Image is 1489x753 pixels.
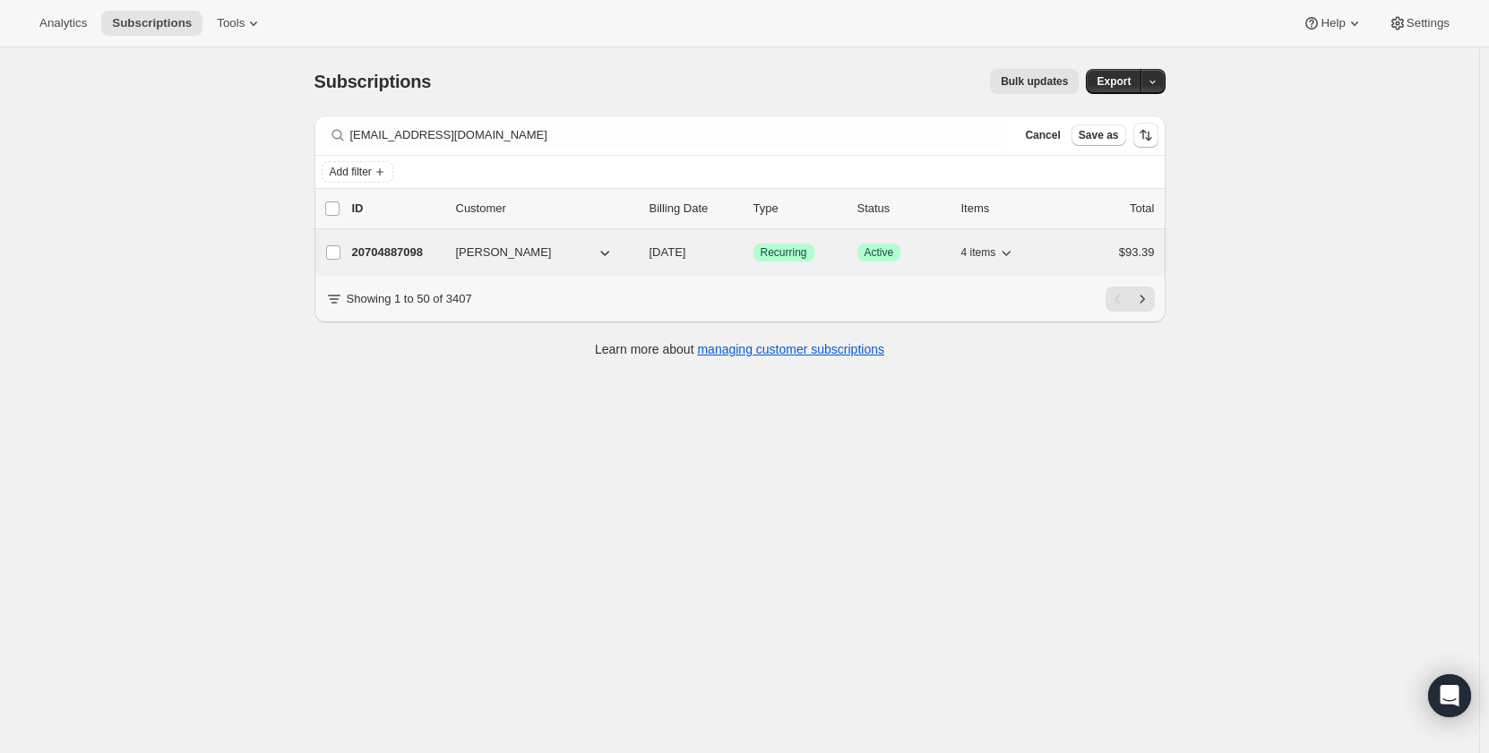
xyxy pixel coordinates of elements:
[1079,128,1119,142] span: Save as
[39,16,87,30] span: Analytics
[1428,674,1471,717] div: Open Intercom Messenger
[1001,74,1068,89] span: Bulk updates
[1086,69,1141,94] button: Export
[1378,11,1460,36] button: Settings
[456,244,552,261] span: [PERSON_NAME]
[697,342,884,356] a: managing customer subscriptions
[322,161,393,183] button: Add filter
[1025,128,1060,142] span: Cancel
[350,123,1008,148] input: Filter subscribers
[1018,124,1067,146] button: Cancel
[314,72,432,91] span: Subscriptions
[961,200,1051,218] div: Items
[753,200,843,218] div: Type
[206,11,273,36] button: Tools
[29,11,98,36] button: Analytics
[595,340,884,358] p: Learn more about
[1133,123,1158,148] button: Sort the results
[650,200,739,218] p: Billing Date
[445,238,624,267] button: [PERSON_NAME]
[1407,16,1450,30] span: Settings
[1097,74,1131,89] span: Export
[330,165,372,179] span: Add filter
[761,245,807,260] span: Recurring
[352,200,1155,218] div: IDCustomerBilling DateTypeStatusItemsTotal
[961,245,996,260] span: 4 items
[990,69,1079,94] button: Bulk updates
[347,290,472,308] p: Showing 1 to 50 of 3407
[1321,16,1345,30] span: Help
[865,245,894,260] span: Active
[352,200,442,218] p: ID
[961,240,1016,265] button: 4 items
[112,16,192,30] span: Subscriptions
[1130,287,1155,312] button: Next
[101,11,202,36] button: Subscriptions
[1119,245,1155,259] span: $93.39
[352,244,442,261] p: 20704887098
[1072,124,1126,146] button: Save as
[217,16,245,30] span: Tools
[857,200,947,218] p: Status
[1106,287,1155,312] nav: Pagination
[1130,200,1154,218] p: Total
[456,200,635,218] p: Customer
[352,240,1155,265] div: 20704887098[PERSON_NAME][DATE]SuccessRecurringSuccessActive4 items$93.39
[650,245,686,259] span: [DATE]
[1292,11,1373,36] button: Help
